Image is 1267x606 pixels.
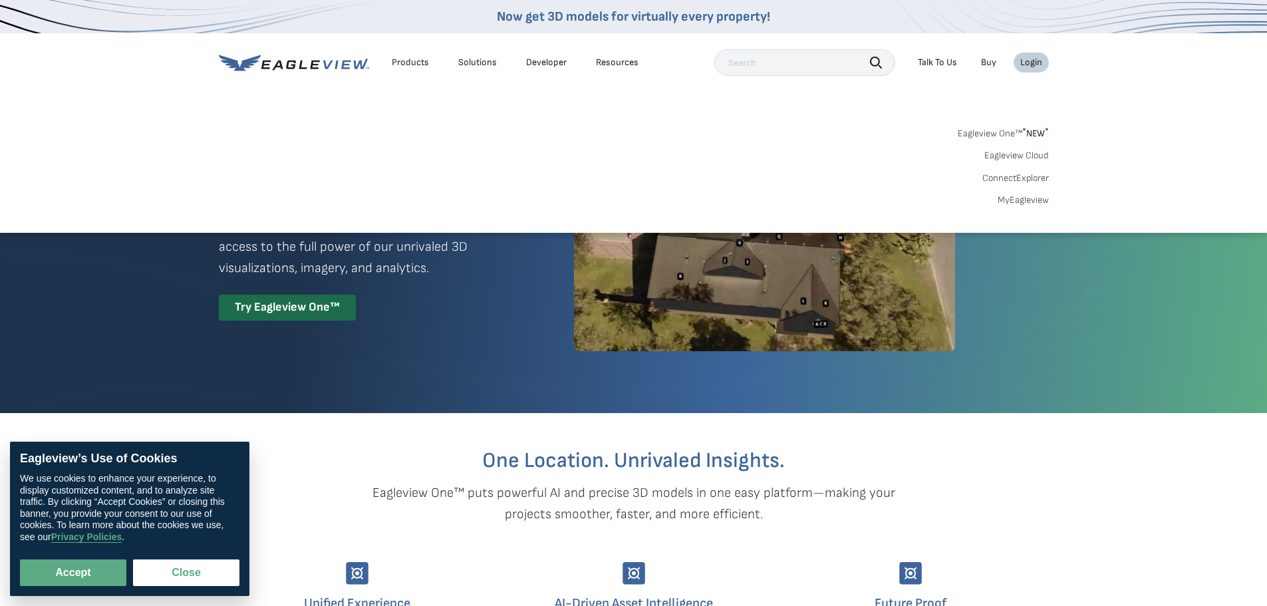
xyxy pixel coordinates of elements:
p: Eagleview One™ puts powerful AI and precise 3D models in one easy platform—making your projects s... [349,482,918,525]
img: Group-9744.svg [623,562,645,585]
div: Login [1020,57,1042,69]
a: Eagleview Cloud [984,150,1049,162]
div: Products [392,57,429,69]
img: Group-9744.svg [899,562,922,585]
div: Eagleview’s Use of Cookies [20,452,239,466]
a: Buy [981,57,996,69]
a: MyEagleview [998,194,1049,206]
span: NEW [1022,128,1049,139]
img: Group-9744.svg [346,562,368,585]
a: Privacy Policies [51,531,122,543]
button: Accept [20,559,126,586]
button: Close [133,559,239,586]
div: Talk To Us [918,57,957,69]
div: We use cookies to enhance your experience, to display customized content, and to analyze site tra... [20,473,239,543]
a: Developer [526,57,567,69]
div: Solutions [458,57,497,69]
div: Try Eagleview One™ [219,295,356,321]
div: Resources [596,57,638,69]
input: Search [714,49,895,76]
h2: One Location. Unrivaled Insights. [229,450,1039,472]
a: Eagleview One™*NEW* [958,124,1049,139]
p: A premium digital experience that provides seamless access to the full power of our unrivaled 3D ... [219,215,526,279]
a: Now get 3D models for virtually every property! [497,9,770,25]
a: ConnectExplorer [982,172,1049,184]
